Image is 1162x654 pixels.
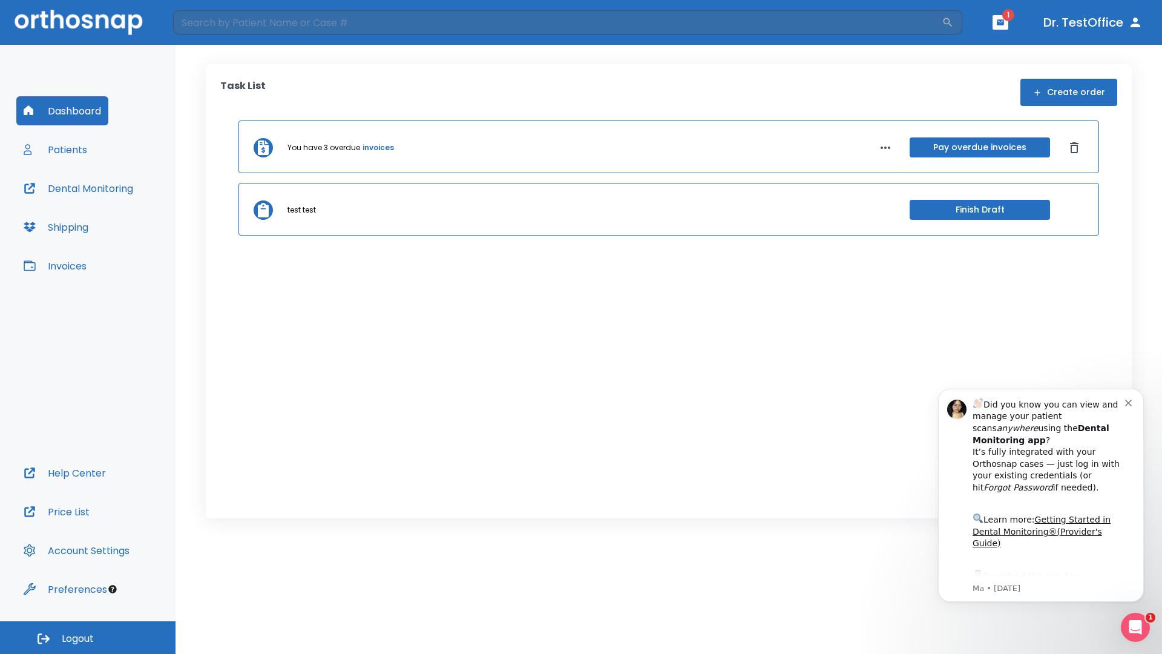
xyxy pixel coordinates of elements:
[16,96,108,125] button: Dashboard
[16,135,94,164] button: Patients
[53,213,205,223] p: Message from Ma, sent 2w ago
[107,584,118,595] div: Tooltip anchor
[287,142,360,153] p: You have 3 overdue
[910,200,1050,220] button: Finish Draft
[16,536,137,565] button: Account Settings
[1121,613,1150,642] iframe: Intercom live chat
[1065,138,1084,157] button: Dismiss
[920,371,1162,621] iframe: Intercom notifications message
[53,197,205,259] div: Download the app: | ​ Let us know if you need help getting started!
[205,26,215,36] button: Dismiss notification
[16,458,113,487] button: Help Center
[910,137,1050,157] button: Pay overdue invoices
[16,575,114,604] button: Preferences
[16,251,94,280] button: Invoices
[220,79,266,106] p: Task List
[16,497,97,526] button: Price List
[53,200,160,222] a: App Store
[62,632,94,646] span: Logout
[173,10,942,35] input: Search by Patient Name or Case #
[287,205,316,216] p: test test
[16,174,140,203] button: Dental Monitoring
[1039,12,1147,33] button: Dr. TestOffice
[16,213,96,242] button: Shipping
[1146,613,1155,623] span: 1
[1002,9,1014,21] span: 1
[363,142,394,153] a: invoices
[15,10,143,35] img: Orthosnap
[1020,79,1117,106] button: Create order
